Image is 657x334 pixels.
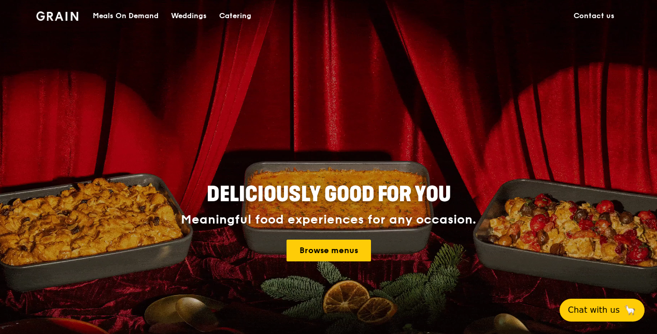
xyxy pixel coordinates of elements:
div: Meaningful food experiences for any occasion. [142,213,515,227]
a: Weddings [165,1,213,32]
div: Weddings [171,1,207,32]
span: Deliciously good for you [207,182,451,207]
span: Chat with us [568,304,620,316]
div: Meals On Demand [93,1,159,32]
a: Catering [213,1,258,32]
img: Grain [36,11,78,21]
div: Catering [219,1,251,32]
button: Chat with us🦙 [560,299,645,322]
a: Browse menus [287,240,371,261]
a: Contact us [567,1,621,32]
span: 🦙 [624,304,636,316]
